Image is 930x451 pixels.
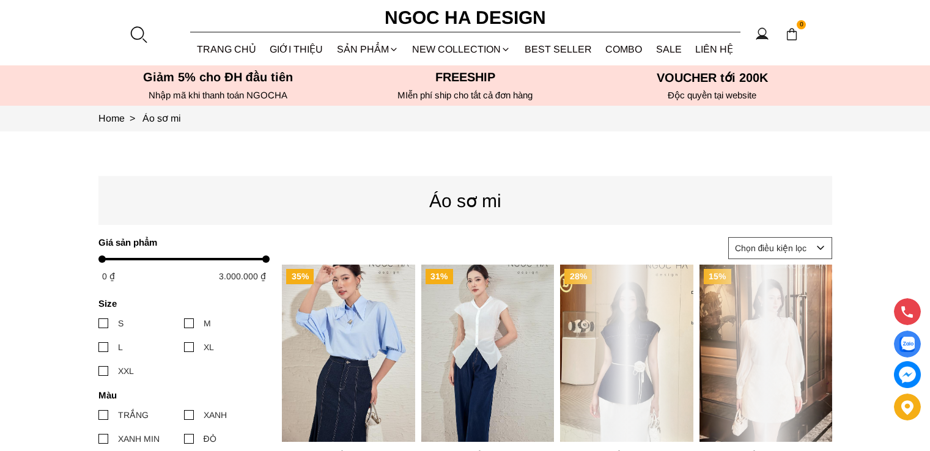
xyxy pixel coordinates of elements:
a: Combo [599,33,649,65]
div: SẢN PHẨM [330,33,406,65]
font: Freeship [435,70,495,84]
a: LIÊN HỆ [688,33,740,65]
a: Product image - Lisa Top_ Áo Sơ Mi Tơ Mix Ren Hoa A998 [699,265,832,442]
p: Áo sơ mi [98,186,832,215]
a: SALE [649,33,689,65]
div: ĐỎ [204,432,216,446]
h4: Size [98,298,262,309]
div: L [118,340,123,354]
h5: VOUCHER tới 200K [592,70,832,85]
h6: Độc quyền tại website [592,90,832,101]
a: Display image [894,331,921,358]
a: Product image - Kane Top_ Áo Sơ Mi Rớt Vai Cổ Trụ Màu Xanh A1075 [282,265,415,442]
div: XANH [204,408,227,422]
h6: MIễn phí ship cho tất cả đơn hàng [345,90,585,101]
div: XXL [118,364,134,378]
a: messenger [894,361,921,388]
img: Display image [899,337,915,352]
a: GIỚI THIỆU [263,33,330,65]
a: NEW COLLECTION [405,33,518,65]
a: Link to Áo sơ mi [142,113,181,123]
a: Product image - Cara Top_ Áo Sơ Mi Tơ Rớt Vai Nhún Eo Màu Trắng A1073 [421,265,554,442]
div: M [204,317,211,330]
font: Giảm 5% cho ĐH đầu tiên [143,70,293,84]
div: S [118,317,124,330]
div: TRẮNG [118,408,149,422]
a: TRANG CHỦ [190,33,264,65]
font: Nhập mã khi thanh toán NGOCHA [149,90,287,100]
span: 3.000.000 ₫ [219,271,266,281]
a: Ngoc Ha Design [374,3,557,32]
a: Link to Home [98,113,142,123]
span: 0 [797,20,806,30]
div: XANH MIN [118,432,160,446]
h4: Giá sản phẩm [98,237,262,248]
span: 0 ₫ [102,271,115,281]
h4: Màu [98,390,262,400]
div: XL [204,340,214,354]
img: Cara Top_ Áo Sơ Mi Tơ Rớt Vai Nhún Eo Màu Trắng A1073 [421,265,554,442]
a: Product image - Aline Top_ Áo Sơ Mi Bò Lụa Rớt Vai A1070 [560,265,693,442]
img: img-CART-ICON-ksit0nf1 [785,28,799,41]
a: BEST SELLER [518,33,599,65]
span: > [125,113,140,123]
img: Kane Top_ Áo Sơ Mi Rớt Vai Cổ Trụ Màu Xanh A1075 [282,265,415,442]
